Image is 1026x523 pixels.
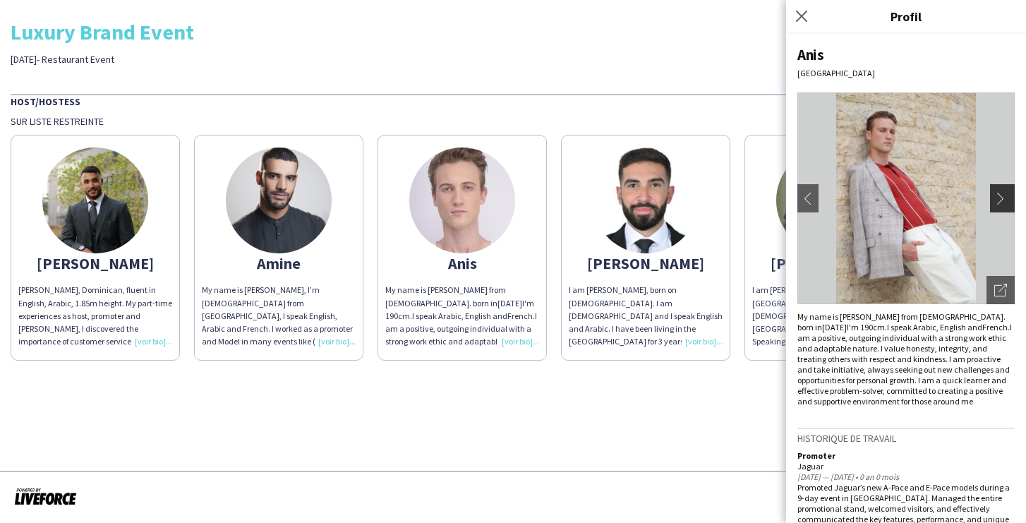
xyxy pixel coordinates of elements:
[797,68,1015,78] div: [GEOGRAPHIC_DATA]
[797,432,1015,445] h3: Historique de travail
[497,298,522,308] span: [DATE]
[797,450,1015,461] div: Promoter
[569,284,723,348] div: I am [PERSON_NAME], born on [DEMOGRAPHIC_DATA]. I am [DEMOGRAPHIC_DATA] and I speak English and A...
[507,311,533,321] span: French
[385,284,506,308] span: My name is [PERSON_NAME] from [DEMOGRAPHIC_DATA]. born in
[797,461,1015,471] div: Jaguar
[847,322,887,332] span: I'm 190cm.
[18,284,172,348] div: [PERSON_NAME], Dominican, fluent in English, Arabic, 1.85m height. My part-time experiences as ho...
[986,276,1015,304] div: Ouvrir les photos pop-in
[822,322,847,332] span: [DATE]
[593,148,699,253] img: thumb-686647ec0c95c.jpeg
[409,148,515,253] img: thumb-63ff74acda6c5.jpeg
[776,148,882,253] img: thumb-62fa94e062db2.jpeg
[797,322,1012,407] span: .I am a positive, outgoing individual with a strong work ethic and adaptable nature. I value hone...
[797,45,1015,64] div: Anis
[412,311,507,321] span: I speak Arabic, English and
[18,257,172,270] div: [PERSON_NAME]
[11,21,1015,42] div: Luxury Brand Event
[569,257,723,270] div: [PERSON_NAME]
[797,311,1006,332] span: My name is [PERSON_NAME] from [DEMOGRAPHIC_DATA]. born in
[226,148,332,253] img: thumb-6531188bdb521.jpeg
[385,257,539,270] div: Anis
[385,298,534,321] span: I'm 190cm.
[42,148,148,253] img: thumb-3b4bedbe-2bfe-446a-a964-4b882512f058.jpg
[11,94,1015,108] div: Host/Hostess
[982,322,1008,332] span: French
[202,284,356,348] div: My name is [PERSON_NAME], I’m [DEMOGRAPHIC_DATA] from [GEOGRAPHIC_DATA], I speak English, Arabic ...
[797,92,1015,304] img: Avatar ou photo de l'équipe
[797,471,1015,482] div: [DATE] — [DATE] • 0 an 0 mois
[752,284,906,348] div: I am [PERSON_NAME], from [GEOGRAPHIC_DATA] - DOB [DEMOGRAPHIC_DATA]. Living in [GEOGRAPHIC_DATA] ...
[887,322,982,332] span: I speak Arabic, English and
[14,486,77,506] img: Propulsé par Liveforce
[11,115,1015,128] div: Sur liste restreinte
[11,53,362,66] div: [DATE]- Restaurant Event
[202,257,356,270] div: Amine
[786,7,1026,25] h3: Profil
[752,257,906,270] div: [PERSON_NAME]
